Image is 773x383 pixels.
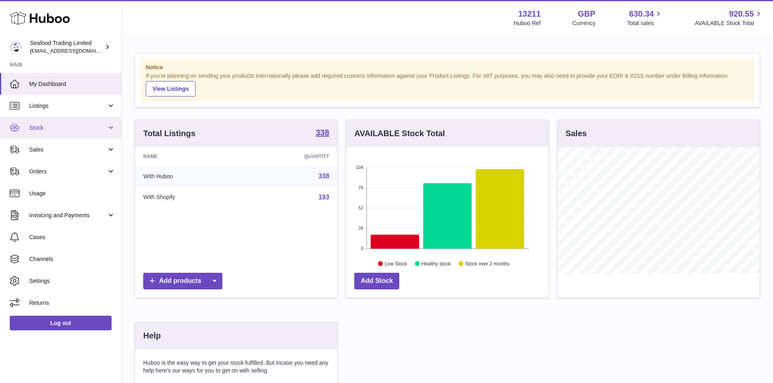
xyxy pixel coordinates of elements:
a: Log out [10,316,112,330]
h3: Total Listings [143,128,196,139]
span: [EMAIL_ADDRESS][DOMAIN_NAME] [30,47,119,54]
img: online@rickstein.com [10,41,22,53]
div: Huboo Ref [514,19,541,27]
span: 630.34 [629,9,654,19]
div: If you're planning on sending your products internationally please add required customs informati... [146,72,749,96]
text: Low Stock [385,261,407,266]
a: Add products [143,273,222,289]
h3: AVAILABLE Stock Total [354,128,445,139]
span: Settings [29,277,115,285]
div: Currency [573,19,596,27]
span: AVAILABLE Stock Total [695,19,763,27]
text: Stock over 2 months [465,261,510,266]
text: 0 [361,246,364,251]
div: Seafood Trading Limited [30,39,103,55]
span: Usage [29,190,115,197]
span: Listings [29,102,107,110]
strong: GBP [578,9,595,19]
span: Cases [29,233,115,241]
th: Quantity [244,147,338,166]
span: Stock [29,124,107,132]
strong: Notice [146,64,749,71]
text: Healthy stock [422,261,451,266]
span: Returns [29,299,115,307]
td: With Huboo [135,166,244,187]
a: 338 [319,173,329,180]
a: 193 [319,194,329,201]
p: Huboo is the easy way to get your stock fulfilled. But incase you need any help here's our ways f... [143,359,329,374]
span: 920.55 [729,9,754,19]
a: Add Stock [354,273,399,289]
text: 52 [359,205,364,210]
a: 338 [316,128,329,138]
text: 78 [359,185,364,190]
h3: Help [143,330,161,341]
span: Channels [29,255,115,263]
a: 630.34 Total sales [627,9,663,27]
strong: 13211 [518,9,541,19]
span: My Dashboard [29,80,115,88]
text: 104 [356,165,363,170]
span: Total sales [627,19,663,27]
a: View Listings [146,81,196,96]
strong: 338 [316,128,329,137]
span: Orders [29,168,107,175]
td: With Shopify [135,187,244,208]
h3: Sales [566,128,587,139]
th: Name [135,147,244,166]
span: Sales [29,146,107,154]
span: Invoicing and Payments [29,212,107,219]
text: 26 [359,226,364,231]
a: 920.55 AVAILABLE Stock Total [695,9,763,27]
